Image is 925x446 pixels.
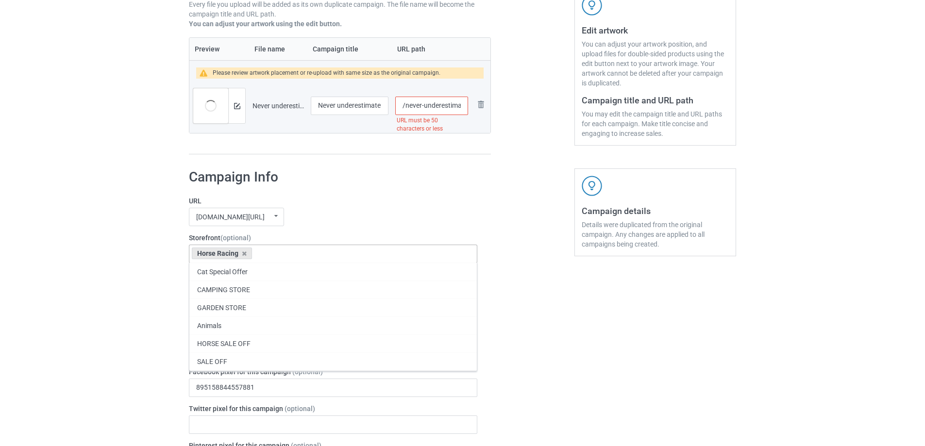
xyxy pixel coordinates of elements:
[234,103,240,109] img: svg+xml;base64,PD94bWwgdmVyc2lvbj0iMS4wIiBlbmNvZGluZz0iVVRGLTgiPz4KPHN2ZyB3aWR0aD0iMTRweCIgaGVpZ2...
[189,168,477,186] h1: Campaign Info
[189,233,477,243] label: Storefront
[582,25,729,36] h3: Edit artwork
[582,109,729,138] div: You may edit the campaign title and URL paths for each campaign. Make title concise and engaging ...
[189,20,342,28] b: You can adjust your artwork using the edit button.
[249,38,307,60] th: File name
[582,205,729,216] h3: Campaign details
[189,196,477,206] label: URL
[395,115,468,134] div: URL must be 50 characters or less
[189,404,477,413] label: Twitter pixel for this campaign
[189,316,477,334] div: Animals
[582,39,729,88] div: You can adjust your artwork position, and upload files for double-sided products using the edit b...
[189,367,477,377] label: Facebook pixel for this campaign
[189,298,477,316] div: GARDEN STORE
[285,405,315,413] span: (optional)
[475,99,487,110] img: svg+xml;base64,PD94bWwgdmVyc2lvbj0iMS4wIiBlbmNvZGluZz0iVVRGLTgiPz4KPHN2ZyB3aWR0aD0iMjhweCIgaGVpZ2...
[189,334,477,352] div: HORSE SALE OFF
[189,38,249,60] th: Preview
[220,234,251,242] span: (optional)
[189,281,477,298] div: CAMPING STORE
[213,67,440,79] div: Please review artwork placement or re-upload with same size as the original campaign.
[196,214,265,220] div: [DOMAIN_NAME][URL]
[582,220,729,249] div: Details were duplicated from the original campaign. Any changes are applied to all campaigns bein...
[200,69,213,77] img: warning
[252,101,304,111] div: Never underestimate an old man who loves horse racing - Black.png
[582,95,729,106] h3: Campaign title and URL path
[189,370,477,388] div: OTHERS
[582,176,602,196] img: svg+xml;base64,PD94bWwgdmVyc2lvbj0iMS4wIiBlbmNvZGluZz0iVVRGLTgiPz4KPHN2ZyB3aWR0aD0iNDJweCIgaGVpZ2...
[192,248,252,259] div: Horse Racing
[292,368,323,376] span: (optional)
[189,263,477,281] div: Cat Special Offer
[307,38,392,60] th: Campaign title
[189,352,477,370] div: SALE OFF
[392,38,471,60] th: URL path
